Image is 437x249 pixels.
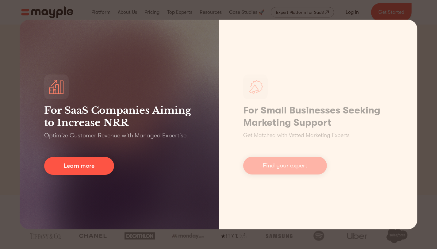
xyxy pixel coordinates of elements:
a: Learn more [44,157,114,175]
p: Get Matched with Vetted Marketing Experts [243,131,350,140]
p: Optimize Customer Revenue with Managed Expertise [44,131,186,140]
h3: For SaaS Companies Aiming to Increase NRR [44,104,194,129]
h1: For Small Businesses Seeking Marketing Support [243,104,393,129]
a: Find your expert [243,157,327,174]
